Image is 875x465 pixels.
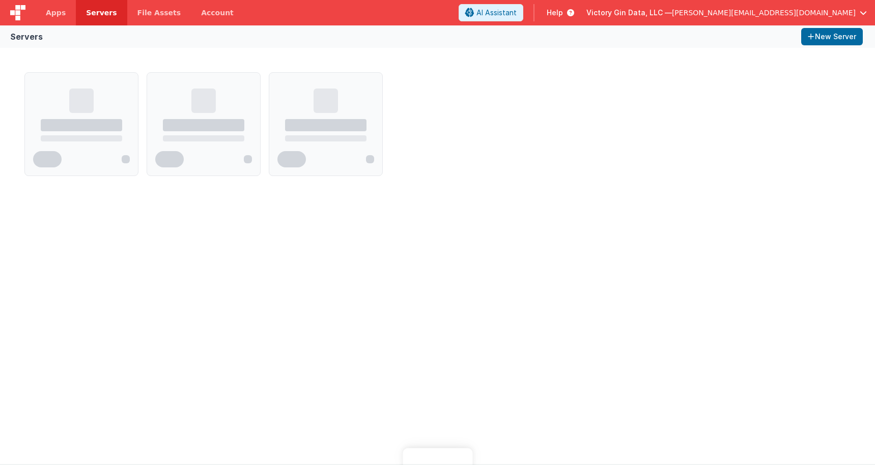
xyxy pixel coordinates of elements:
span: Help [547,8,563,18]
span: Apps [46,8,66,18]
button: New Server [801,28,863,45]
span: [PERSON_NAME][EMAIL_ADDRESS][DOMAIN_NAME] [672,8,856,18]
button: AI Assistant [459,4,523,21]
button: Victory Gin Data, LLC — [PERSON_NAME][EMAIL_ADDRESS][DOMAIN_NAME] [586,8,867,18]
span: AI Assistant [476,8,517,18]
span: Servers [86,8,117,18]
span: File Assets [137,8,181,18]
span: Victory Gin Data, LLC — [586,8,672,18]
div: Servers [10,31,43,43]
